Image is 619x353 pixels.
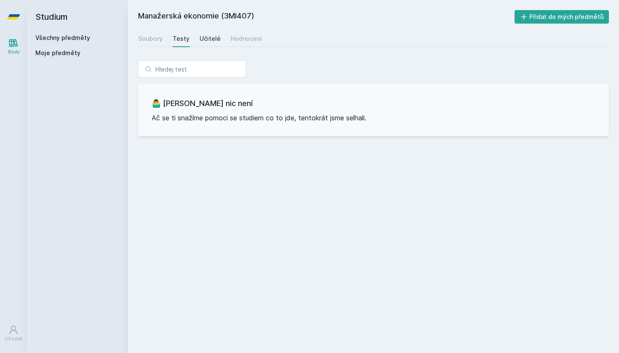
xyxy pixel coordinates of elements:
p: Ač se ti snažíme pomoci se studiem co to jde, tentokrát jsme selhali. [152,113,595,123]
div: Study [8,49,20,55]
a: Testy [173,30,189,47]
a: Hodnocení [231,30,262,47]
div: Hodnocení [231,35,262,43]
a: Study [2,34,25,59]
div: Učitelé [200,35,221,43]
a: Učitelé [200,30,221,47]
a: Všechny předměty [35,34,90,41]
input: Hledej test [138,61,246,77]
div: Uživatel [5,336,22,342]
h2: Manažerská ekonomie (3MI407) [138,10,515,24]
a: Uživatel [2,321,25,346]
h3: 🤷‍♂️ [PERSON_NAME] nic není [152,98,595,109]
a: Soubory [138,30,163,47]
div: Testy [173,35,189,43]
div: Soubory [138,35,163,43]
button: Přidat do mých předmětů [515,10,609,24]
span: Moje předměty [35,49,80,57]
